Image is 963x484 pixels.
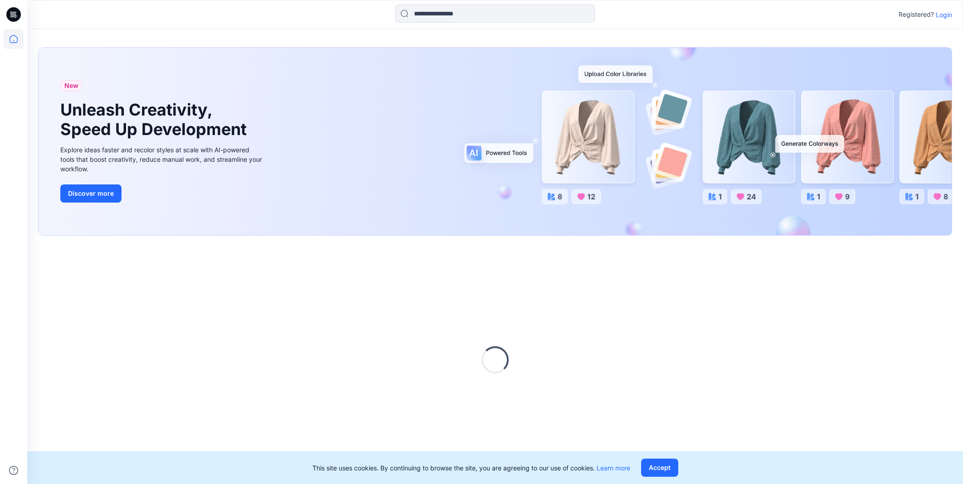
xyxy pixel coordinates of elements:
p: This site uses cookies. By continuing to browse the site, you are agreeing to our use of cookies. [312,463,630,473]
a: Learn more [597,464,630,472]
button: Discover more [60,184,122,203]
p: Registered? [899,9,934,20]
p: Login [936,10,952,19]
span: New [64,80,78,91]
button: Accept [641,459,678,477]
h1: Unleash Creativity, Speed Up Development [60,100,251,139]
a: Discover more [60,184,264,203]
div: Explore ideas faster and recolor styles at scale with AI-powered tools that boost creativity, red... [60,145,264,174]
